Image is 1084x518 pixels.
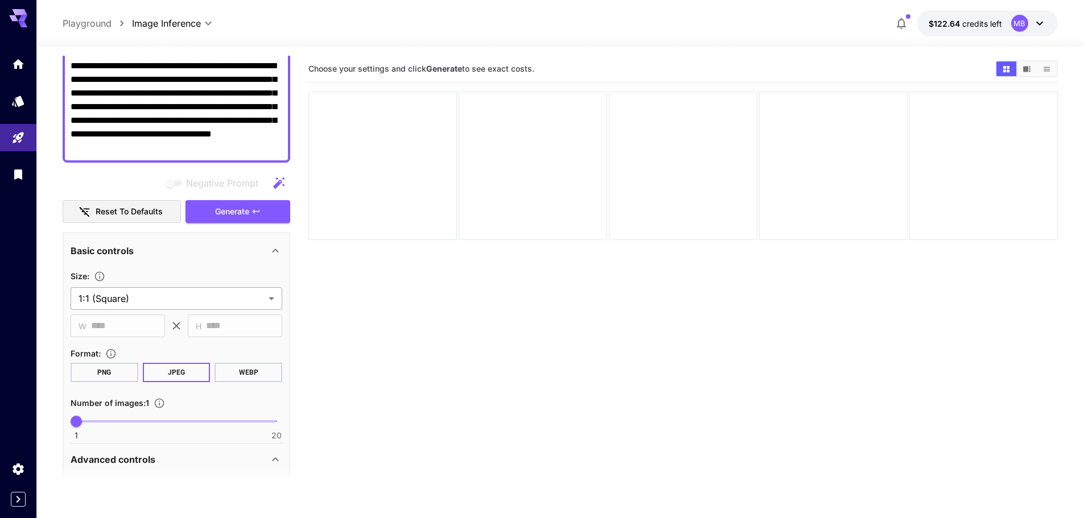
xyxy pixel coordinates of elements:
button: Specify how many images to generate in a single request. Each image generation will be charged se... [149,397,170,409]
span: H [196,320,201,333]
button: WEBP [215,363,282,382]
span: W [79,320,86,333]
button: Show media in list view [1037,61,1057,76]
span: Format : [71,349,101,358]
button: Show media in video view [1017,61,1037,76]
nav: breadcrumb [63,16,132,30]
span: Number of images : 1 [71,398,149,408]
div: Playground [11,131,25,145]
div: Advanced controls [71,446,282,473]
span: 1 [75,430,78,441]
button: Generate [186,200,290,223]
button: Expand sidebar [11,492,26,507]
button: PNG [71,363,138,382]
span: credits left [962,19,1002,28]
span: Choose your settings and click to see exact costs. [308,64,534,73]
button: Choose the file format for the output image. [101,348,121,359]
span: $122.64 [929,19,962,28]
button: $122.64094MB [917,10,1058,36]
span: Image Inference [132,16,201,30]
span: 20 [271,430,282,441]
div: Settings [11,462,25,476]
button: Adjust the dimensions of the generated image by specifying its width and height in pixels, or sel... [89,271,110,282]
div: MB [1011,15,1028,32]
span: 1:1 (Square) [79,292,264,305]
div: Show media in grid viewShow media in video viewShow media in list view [995,60,1058,77]
div: Home [11,57,25,71]
div: $122.64094 [929,18,1002,30]
span: Negative Prompt [186,176,258,190]
b: Generate [426,64,462,73]
div: Models [11,94,25,108]
button: Show media in grid view [996,61,1016,76]
p: Advanced controls [71,453,155,466]
button: JPEG [143,363,211,382]
div: Library [11,167,25,181]
a: Playground [63,16,112,30]
div: Basic controls [71,237,282,264]
p: Basic controls [71,244,134,258]
span: Generate [215,205,249,219]
span: Negative prompts are not compatible with the selected model. [163,176,267,190]
button: Reset to defaults [63,200,181,223]
span: Size : [71,271,89,281]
